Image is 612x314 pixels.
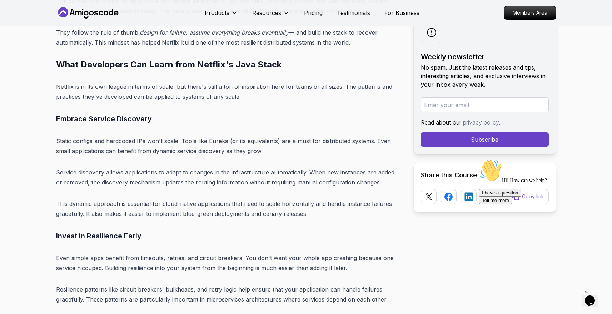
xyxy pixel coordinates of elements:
[205,9,238,23] button: Products
[3,3,26,26] img: :wave:
[140,29,289,36] em: design for failure, assume everything breaks eventually
[582,285,605,307] iframe: chat widget
[56,199,402,219] p: This dynamic approach is essential for cloud-native applications that need to scale horizontally ...
[56,253,402,273] p: Even simple apps benefit from timeouts, retries, and circuit breakers. You don't want your whole ...
[56,136,402,156] p: Static configs and hardcoded IPs won't scale. Tools like Eureka (or its equivalents) are a must f...
[56,284,402,304] p: Resilience patterns like circuit breakers, bulkheads, and retry logic help ensure that your appli...
[252,9,290,23] button: Resources
[504,6,556,20] a: Members Area
[421,118,549,127] p: Read about our .
[56,230,402,242] h3: Invest in Resilience Early
[56,82,402,102] p: Netflix is in its own league in terms of scale, but there's still a ton of inspiration here for t...
[421,52,549,62] h2: Weekly newsletter
[421,170,549,180] h2: Share this Course
[421,132,549,147] button: Subscribe
[337,9,370,17] a: Testimonials
[3,40,36,48] button: Tell me more
[205,9,229,17] p: Products
[56,27,402,47] p: They follow the rule of thumb: — and build the stack to recover automatically. This mindset has h...
[3,33,45,40] button: I have a question
[56,113,402,125] h3: Embrace Service Discovery
[421,63,549,89] p: No spam. Just the latest releases and tips, interesting articles, and exclusive interviews in you...
[384,9,419,17] a: For Business
[56,167,402,187] p: Service discovery allows applications to adapt to changes in the infrastructure automatically. Wh...
[463,119,499,126] a: privacy policy
[3,21,71,27] span: Hi! How can we help?
[252,9,281,17] p: Resources
[56,59,402,70] h2: What Developers Can Learn from Netflix's Java Stack
[304,9,323,17] a: Pricing
[3,3,131,48] div: 👋Hi! How can we help?I have a questionTell me more
[504,6,556,19] p: Members Area
[421,97,549,112] input: Enter your email
[476,156,605,282] iframe: chat widget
